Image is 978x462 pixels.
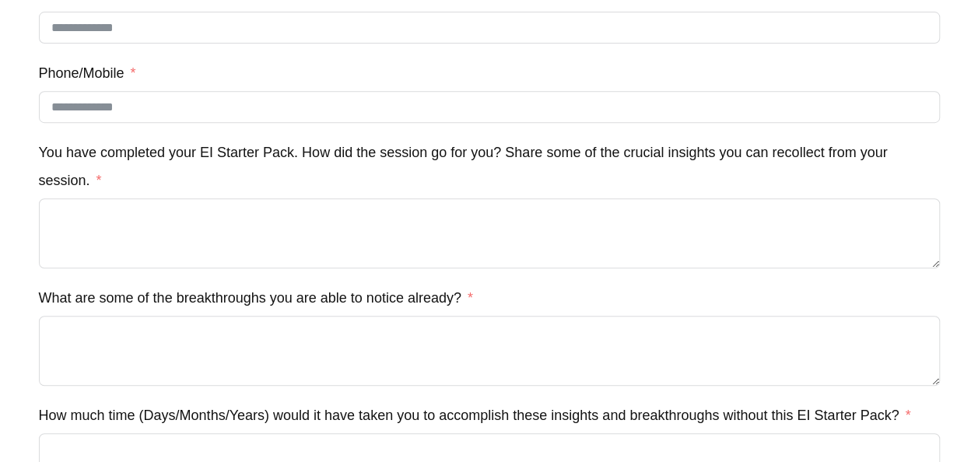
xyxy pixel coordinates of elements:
[39,401,911,429] label: How much time (Days/Months/Years) would it have taken you to accomplish these insights and breakt...
[39,138,940,194] label: You have completed your EI Starter Pack. How did the session go for you? Share some of the crucia...
[39,91,940,123] input: Phone/Mobile
[39,284,473,312] label: What are some of the breakthroughs you are able to notice already?
[39,316,940,386] textarea: What are some of the breakthroughs you are able to notice already?
[39,12,940,44] input: Email
[39,198,940,268] textarea: You have completed your EI Starter Pack. How did the session go for you? Share some of the crucia...
[39,59,136,87] label: Phone/Mobile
